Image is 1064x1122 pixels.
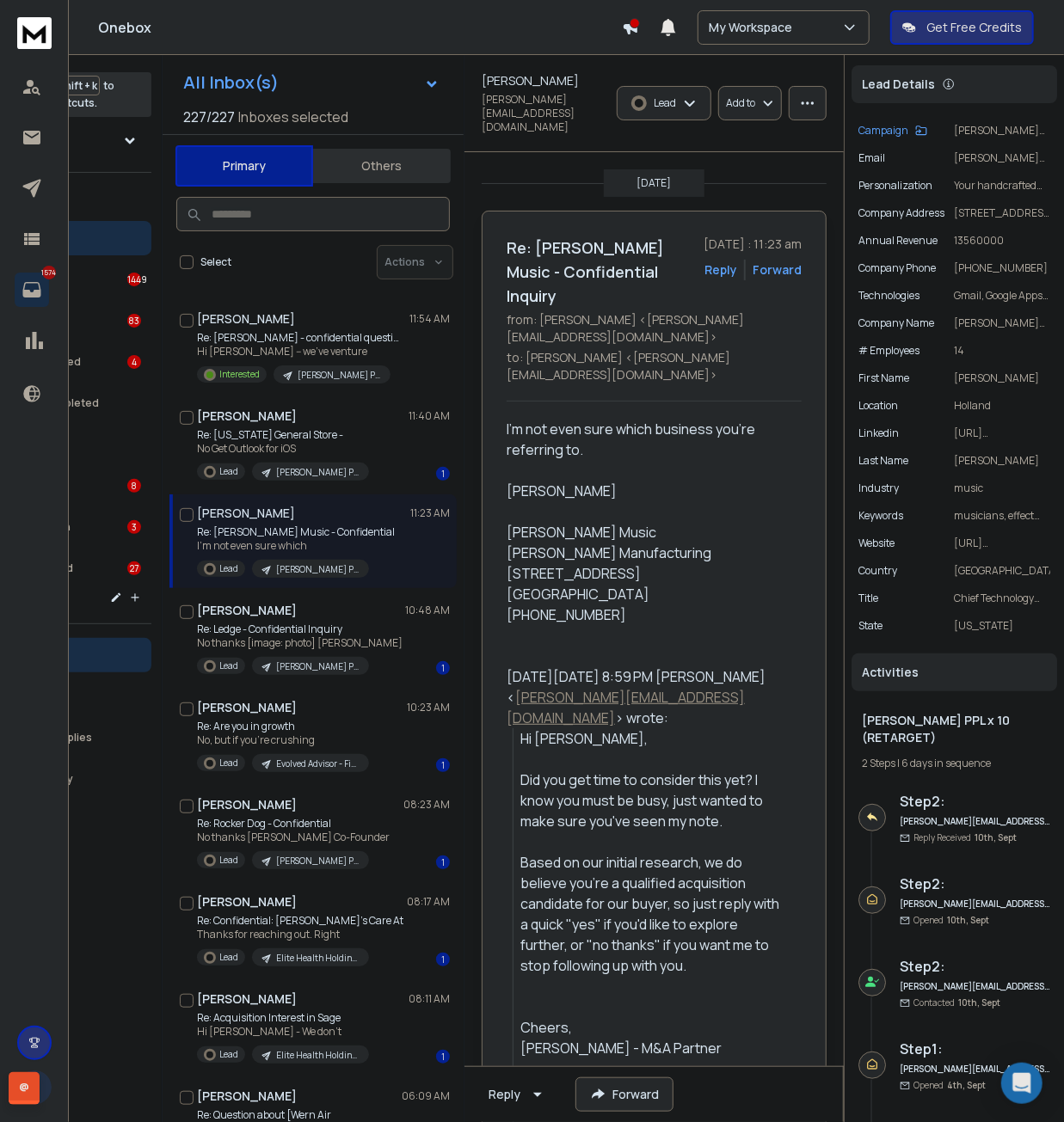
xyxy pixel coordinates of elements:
p: 14 [954,344,1050,358]
button: All Inbox(s) [169,65,453,100]
p: Re: Confidential: [PERSON_NAME]'s Care At [197,914,403,928]
h6: Step 2 : [900,874,1050,894]
div: Open Intercom Messenger [1001,1063,1042,1104]
p: Email [858,151,885,165]
h1: [PERSON_NAME] [197,1088,297,1105]
p: Lead [219,757,238,769]
p: industry [858,481,899,495]
p: Campaign [858,124,908,138]
p: Add to [726,96,755,110]
p: Hi [PERSON_NAME] - We don't [197,1025,369,1039]
p: [PERSON_NAME] PPL x 10 (RETARGET) [276,660,359,673]
span: 2 Steps [862,756,895,770]
div: 4 [127,355,141,369]
div: 1 [436,661,450,675]
div: [STREET_ADDRESS] [507,563,788,584]
p: title [858,592,878,605]
p: 06:09 AM [402,1089,450,1103]
p: Company Name [858,316,934,330]
div: @ [9,1072,40,1105]
p: Re: Question about [Wern Air [197,1108,369,1122]
h6: Step 1 : [900,1039,1050,1059]
p: [US_STATE] [954,619,1050,633]
p: location [858,399,898,413]
div: [PHONE_NUMBER] [507,604,788,625]
p: No thanks [image: photo] [PERSON_NAME] [197,636,403,650]
h1: [PERSON_NAME] [197,310,295,328]
p: My Workspace [709,19,799,36]
h6: Step 2 : [900,956,1050,977]
button: Get Free Credits [890,10,1034,45]
p: Country [858,564,897,578]
p: Get Free Credits [926,19,1022,36]
p: Elite Health Holdings - Home Care [276,952,359,965]
p: website [858,536,895,550]
div: [PERSON_NAME] - M&A Partner [521,1038,788,1058]
p: [PERSON_NAME] PPL x 10 (RETARGET) [954,124,1050,138]
p: Lead [219,854,238,867]
div: | [862,757,1047,770]
img: logo [17,17,52,49]
button: Reply [475,1077,562,1112]
span: 10th, Sept [958,996,1000,1009]
p: Lead Details [862,76,935,93]
p: Contacted [913,996,1000,1009]
div: 1 [436,758,450,772]
div: Hi [PERSON_NAME], [521,728,788,749]
p: No thanks [PERSON_NAME] Co-Founder [197,831,390,844]
p: from: [PERSON_NAME] <[PERSON_NAME][EMAIL_ADDRESS][DOMAIN_NAME]> [507,311,802,346]
div: Reply [489,1086,520,1103]
button: Reply [704,261,737,279]
p: [PHONE_NUMBER] [954,261,1050,275]
p: Last Name [858,454,908,468]
p: music [954,481,1050,495]
p: Opened [913,1079,986,1092]
p: [DATE] : 11:23 am [704,236,802,253]
p: [PERSON_NAME] [954,454,1050,468]
h1: Re: [PERSON_NAME] Music - Confidential Inquiry [507,236,693,308]
p: Lead [219,659,238,672]
button: Others [313,147,451,185]
h1: [PERSON_NAME] [197,796,297,813]
p: [PERSON_NAME] [954,371,1050,385]
p: Keywords [858,509,903,523]
h1: [PERSON_NAME] [197,893,297,910]
p: [PERSON_NAME] PPL x 10 (RETARGET) [276,563,359,576]
p: Gmail, Google Apps, Shopify, BigCommerce, Google Tag Manager, Google Font API, Facebook Login (Co... [954,289,1050,303]
div: I’m not even sure which business you’re referring to. [507,419,788,460]
p: musicians, effect pedals, delay pedals, reverb pedals, drive pedals, fuzz pedals, boost pedals, m... [954,509,1050,523]
p: Company Address [858,206,944,220]
h1: [PERSON_NAME] [197,990,297,1008]
p: [URL][DOMAIN_NAME][PERSON_NAME] [954,426,1050,440]
p: Lead [219,465,238,478]
div: Cheers, [521,1017,788,1038]
span: 4th, Sept [947,1079,986,1091]
p: Re: Rocker Dog - Confidential [197,817,390,831]
div: [PERSON_NAME] Manufacturing [507,543,788,563]
p: Lead [219,951,238,964]
button: Forward [575,1077,673,1112]
span: 10th, Sept [947,914,989,926]
div: [PERSON_NAME] [507,481,788,625]
span: 10th, Sept [975,831,1017,843]
p: Lead [654,96,676,110]
div: 3 [127,520,141,534]
p: Reply Received [913,831,1017,844]
a: 1574 [15,273,49,307]
h1: [PERSON_NAME] [197,505,295,522]
div: 1449 [127,273,141,286]
p: 1574 [42,266,56,279]
p: Lead [219,1048,238,1061]
p: Re: [PERSON_NAME] Music - Confidential [197,525,395,539]
p: Technologies [858,289,919,303]
p: Your handcrafted guitar effect pedals exemplify [PERSON_NAME] Music’s unique appeal as an ideal a... [954,179,1050,193]
h6: [PERSON_NAME][EMAIL_ADDRESS][DOMAIN_NAME] [900,815,1050,828]
p: 11:54 AM [409,312,450,326]
p: [PERSON_NAME] PPL x 10 (RETARGET) [276,855,359,868]
div: [DATE][DATE] 8:59 PM [PERSON_NAME] < > wrote: [507,666,788,728]
button: Primary [175,145,313,187]
div: Activities [852,653,1057,691]
h1: [PERSON_NAME] [482,72,579,89]
h1: Onebox [98,17,622,38]
p: [GEOGRAPHIC_DATA] [954,564,1050,578]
